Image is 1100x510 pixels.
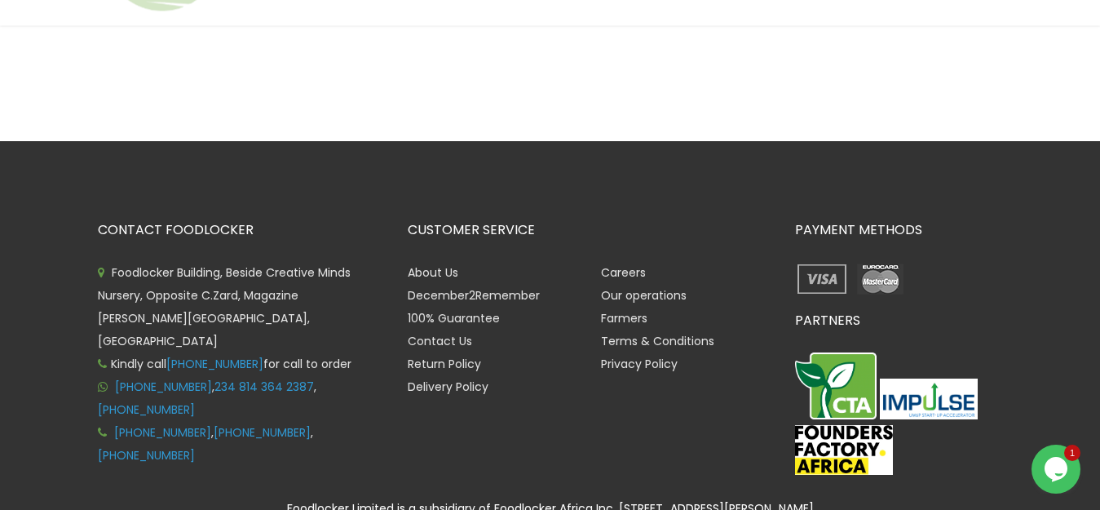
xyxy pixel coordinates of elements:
a: [PHONE_NUMBER] [98,401,195,418]
img: payment [795,261,850,297]
span: , , [98,424,313,463]
a: Privacy Policy [601,356,678,372]
h3: CONTACT FOODLOCKER [98,223,383,237]
img: FFA [795,425,893,476]
h3: PARTNERS [795,313,1003,328]
a: Careers [601,264,646,281]
h3: PAYMENT METHODS [795,223,1003,237]
a: Delivery Policy [408,379,488,395]
a: [PHONE_NUMBER] [114,424,211,441]
a: 234 814 364 2387 [214,379,314,395]
input: Search our variety of products [351,34,816,64]
button: All Products [253,34,353,64]
a: [PHONE_NUMBER] [98,447,195,463]
a: December2Remember [408,287,540,304]
span: 0 [900,21,921,42]
h3: CUSTOMER SERVICE [408,223,771,237]
a: 100% Guarantee [408,310,500,326]
a: Terms & Conditions [601,333,714,349]
span: , , [98,379,316,418]
img: Impulse [880,379,978,419]
img: payment [853,261,908,297]
span: Foodlocker Building, Beside Creative Minds Nursery, Opposite C.Zard, Magazine [PERSON_NAME][GEOGR... [98,264,351,349]
iframe: chat widget [1032,445,1084,494]
span: Kindly call for call to order [98,356,351,372]
a: Contact Us [408,333,472,349]
a: Return Policy [408,356,481,372]
a: [PHONE_NUMBER] [214,424,311,441]
a: About Us [408,264,458,281]
img: CTA [795,353,877,419]
a: Farmers [601,310,647,326]
a: [PHONE_NUMBER] [115,379,212,395]
a: [PHONE_NUMBER] [166,356,263,372]
a: Our operations [601,287,687,304]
